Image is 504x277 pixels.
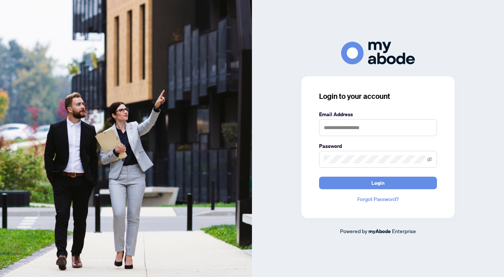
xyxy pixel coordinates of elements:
img: ma-logo [341,42,415,64]
a: myAbode [368,227,391,235]
h3: Login to your account [319,91,437,101]
span: Enterprise [392,228,416,234]
label: Password [319,142,437,150]
span: Powered by [340,228,367,234]
button: Login [319,177,437,189]
label: Email Address [319,110,437,118]
span: Login [371,177,385,189]
span: eye-invisible [427,157,432,162]
a: Forgot Password? [319,195,437,203]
